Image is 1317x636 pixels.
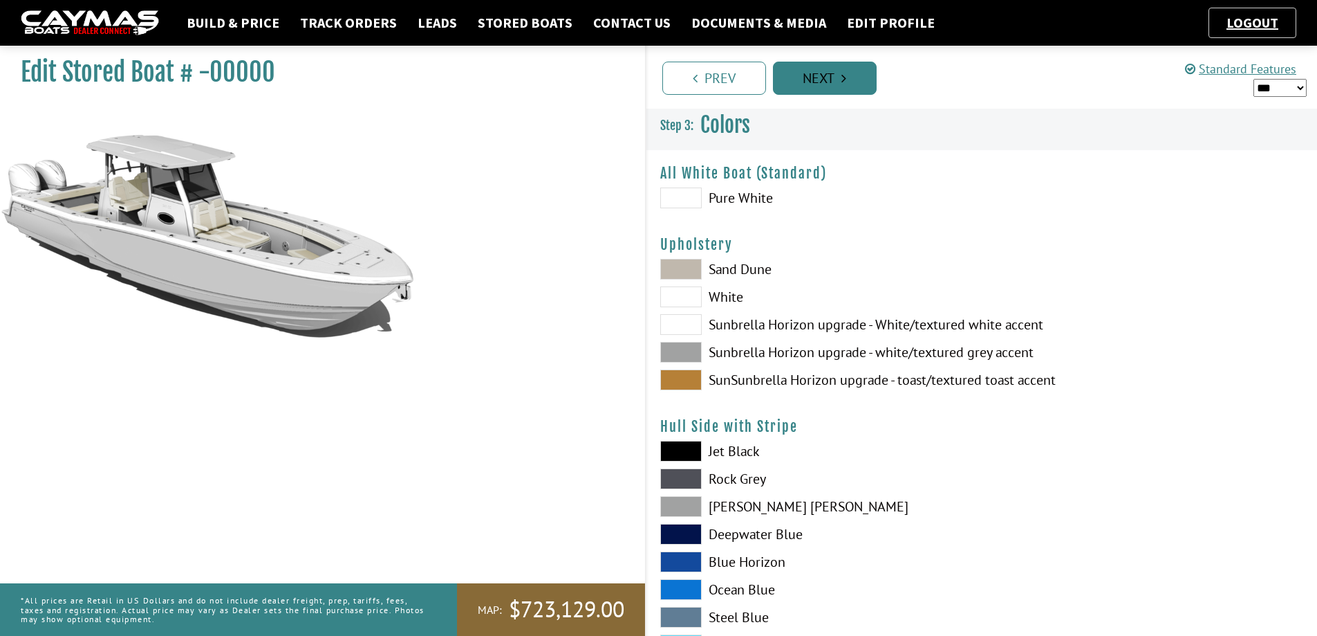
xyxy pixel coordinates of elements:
label: Deepwater Blue [660,524,968,545]
a: Contact Us [586,14,678,32]
label: Sunbrella Horizon upgrade - White/textured white accent [660,314,968,335]
label: Pure White [660,188,968,208]
a: MAP:$723,129.00 [457,583,645,636]
label: Sunbrella Horizon upgrade - white/textured grey accent [660,342,968,363]
a: Stored Boats [471,14,579,32]
a: Documents & Media [684,14,833,32]
span: MAP: [478,603,502,617]
label: Rock Grey [660,469,968,489]
span: $723,129.00 [509,595,624,624]
a: Prev [662,62,766,95]
label: Blue Horizon [660,552,968,572]
h4: All White Boat (Standard) [660,165,1304,182]
a: Leads [411,14,464,32]
a: Standard Features [1185,61,1296,77]
label: White [660,287,968,307]
a: Build & Price [180,14,286,32]
a: Logout [1220,14,1285,31]
label: SunSunbrella Horizon upgrade - toast/textured toast accent [660,370,968,390]
h4: Hull Side with Stripe [660,418,1304,435]
h1: Edit Stored Boat # -00000 [21,57,610,88]
p: *All prices are Retail in US Dollars and do not include dealer freight, prep, tariffs, fees, taxe... [21,589,426,630]
label: Ocean Blue [660,579,968,600]
a: Track Orders [293,14,404,32]
label: Steel Blue [660,607,968,628]
h4: Upholstery [660,236,1304,253]
img: caymas-dealer-connect-2ed40d3bc7270c1d8d7ffb4b79bf05adc795679939227970def78ec6f6c03838.gif [21,10,159,36]
label: Sand Dune [660,259,968,280]
a: Next [773,62,877,95]
label: Jet Black [660,441,968,462]
label: [PERSON_NAME] [PERSON_NAME] [660,496,968,517]
a: Edit Profile [840,14,942,32]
